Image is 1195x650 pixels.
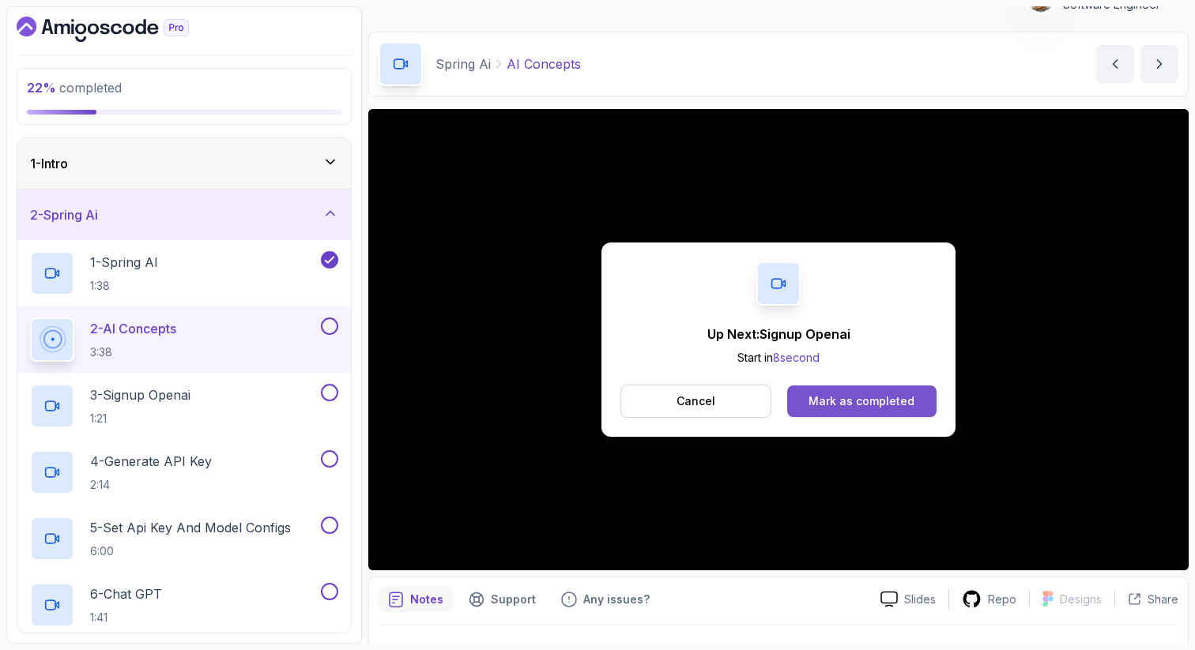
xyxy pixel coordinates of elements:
[368,109,1189,570] iframe: 2 - AI Concepts
[30,205,98,224] h3: 2 - Spring Ai
[90,452,212,471] p: 4 - Generate API Key
[1060,592,1102,607] p: Designs
[90,518,291,537] p: 5 - Set Api Key And Model Configs
[620,385,771,418] button: Cancel
[90,319,176,338] p: 2 - AI Concepts
[30,251,338,295] button: 1-Spring AI1:38
[787,385,937,417] button: Mark as completed
[30,384,338,428] button: 3-Signup Openai1:21
[677,393,715,409] p: Cancel
[27,80,122,96] span: completed
[90,385,190,404] p: 3 - Signup Openai
[30,517,338,561] button: 5-Set Api Key And Model Configs6:00
[1096,45,1134,83] button: previous content
[507,54,581,73] p: AI Concepts
[17,190,351,240] button: 2-Spring Ai
[435,54,491,73] p: Spring Ai
[583,592,650,607] p: Any issues?
[1140,45,1178,83] button: next content
[30,154,68,173] h3: 1 - Intro
[459,587,545,612] button: Support button
[904,592,936,607] p: Slides
[90,411,190,426] p: 1:21
[90,278,158,294] p: 1:38
[90,344,176,360] p: 3:38
[707,325,850,344] p: Up Next: Signup Openai
[552,587,659,612] button: Feedback button
[90,543,291,559] p: 6:00
[30,317,338,362] button: 2-AI Concepts3:38
[809,393,914,409] div: Mark as completed
[491,592,536,607] p: Support
[90,477,212,493] p: 2:14
[27,80,56,96] span: 22 %
[1114,592,1178,607] button: Share
[379,587,453,612] button: notes button
[90,584,162,603] p: 6 - Chat GPT
[30,450,338,494] button: 4-Generate API Key2:14
[1148,592,1178,607] p: Share
[988,592,1016,607] p: Repo
[868,591,948,607] a: Slides
[773,351,820,364] span: 8 second
[30,583,338,627] button: 6-Chat GPT1:41
[90,253,158,272] p: 1 - Spring AI
[17,138,351,189] button: 1-Intro
[707,350,850,366] p: Start in
[90,610,162,626] p: 1:41
[17,17,225,42] a: Dashboard
[949,589,1029,609] a: Repo
[410,592,443,607] p: Notes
